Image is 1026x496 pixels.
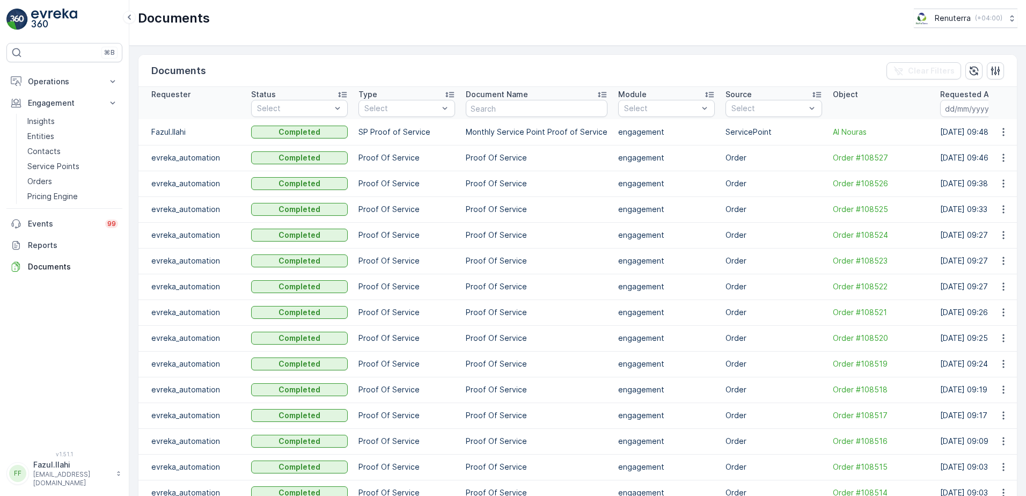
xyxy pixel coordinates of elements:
[914,9,1017,28] button: Renuterra(+04:00)
[725,281,822,292] p: Order
[466,256,607,266] p: Proof Of Service
[833,307,929,318] a: Order #108521
[107,220,116,228] p: 99
[725,178,822,189] p: Order
[364,103,438,114] p: Select
[725,436,822,447] p: Order
[725,410,822,421] p: Order
[833,256,929,266] a: Order #108523
[27,116,55,127] p: Insights
[27,191,78,202] p: Pricing Engine
[279,256,320,266] p: Completed
[6,459,122,487] button: FFFazul.Ilahi[EMAIL_ADDRESS][DOMAIN_NAME]
[251,461,348,473] button: Completed
[833,281,929,292] a: Order #108522
[833,333,929,344] a: Order #108520
[725,89,752,100] p: Source
[151,436,240,447] p: evreka_automation
[358,333,455,344] p: Proof Of Service
[151,89,190,100] p: Requester
[28,218,99,229] p: Events
[151,152,240,163] p: evreka_automation
[618,127,715,137] p: engagement
[833,152,929,163] a: Order #108527
[833,230,929,240] a: Order #108524
[257,103,331,114] p: Select
[833,462,929,472] span: Order #108515
[358,204,455,215] p: Proof Of Service
[618,436,715,447] p: engagement
[6,92,122,114] button: Engagement
[279,281,320,292] p: Completed
[23,144,122,159] a: Contacts
[279,307,320,318] p: Completed
[618,89,647,100] p: Module
[731,103,805,114] p: Select
[358,178,455,189] p: Proof Of Service
[28,240,118,251] p: Reports
[833,178,929,189] a: Order #108526
[725,204,822,215] p: Order
[151,204,240,215] p: evreka_automation
[618,204,715,215] p: engagement
[833,359,929,369] span: Order #108519
[358,256,455,266] p: Proof Of Service
[279,178,320,189] p: Completed
[358,462,455,472] p: Proof Of Service
[6,235,122,256] a: Reports
[618,178,715,189] p: engagement
[151,462,240,472] p: evreka_automation
[466,178,607,189] p: Proof Of Service
[251,332,348,345] button: Completed
[6,71,122,92] button: Operations
[28,98,101,108] p: Engagement
[251,126,348,138] button: Completed
[151,384,240,395] p: evreka_automation
[618,462,715,472] p: engagement
[833,384,929,395] span: Order #108518
[833,89,858,100] p: Object
[23,174,122,189] a: Orders
[104,48,115,57] p: ⌘B
[251,409,348,422] button: Completed
[833,127,929,137] a: Al Nouras
[833,436,929,447] span: Order #108516
[251,229,348,242] button: Completed
[618,410,715,421] p: engagement
[358,307,455,318] p: Proof Of Service
[618,152,715,163] p: engagement
[466,359,607,369] p: Proof Of Service
[33,459,111,470] p: Fazul.Ilahi
[358,359,455,369] p: Proof Of Service
[618,359,715,369] p: engagement
[251,177,348,190] button: Completed
[358,281,455,292] p: Proof Of Service
[251,254,348,267] button: Completed
[466,89,528,100] p: Document Name
[358,410,455,421] p: Proof Of Service
[466,127,607,137] p: Monthly Service Point Proof of Service
[935,13,971,24] p: Renuterra
[6,256,122,278] a: Documents
[27,131,54,142] p: Entities
[618,384,715,395] p: engagement
[725,127,822,137] p: ServicePoint
[151,307,240,318] p: evreka_automation
[358,89,377,100] p: Type
[279,333,320,344] p: Completed
[908,65,955,76] p: Clear Filters
[833,204,929,215] a: Order #108525
[466,333,607,344] p: Proof Of Service
[28,76,101,87] p: Operations
[618,333,715,344] p: engagement
[23,159,122,174] a: Service Points
[466,281,607,292] p: Proof Of Service
[251,435,348,448] button: Completed
[33,470,111,487] p: [EMAIL_ADDRESS][DOMAIN_NAME]
[9,465,26,482] div: FF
